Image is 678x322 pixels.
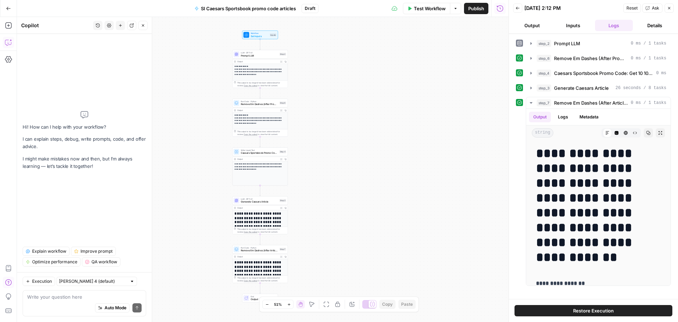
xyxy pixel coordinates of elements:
[71,247,116,256] button: Improve prompt
[623,4,641,13] button: Reset
[241,54,278,57] span: Prompt LLM
[554,99,628,106] span: Remove Em Dashes (After Article)
[241,51,278,54] span: LLM · GPT-4.1
[403,3,450,14] button: Test Workflow
[464,3,488,14] button: Publish
[626,5,638,11] span: Reset
[279,248,286,251] div: Step 7
[260,186,261,196] g: Edge from step_4 to step_3
[554,20,592,31] button: Inputs
[537,99,551,106] span: step_7
[241,249,278,252] span: Remove Em Dashes (After Article)
[32,259,77,265] span: Optimize performance
[595,20,633,31] button: Logs
[237,60,278,63] div: Output
[615,85,666,91] span: 26 seconds / 8 tasks
[244,84,257,87] span: Copy the output
[260,88,261,98] g: Edge from step_2 to step_6
[305,5,315,12] span: Draft
[237,81,286,87] div: This output is too large & has been abbreviated for review. to view the full content.
[237,109,278,112] div: Output
[241,246,278,249] span: Run Code · Python
[526,38,671,49] button: 0 ms / 1 tasks
[23,257,81,267] button: Optimize performance
[237,158,278,160] div: Output
[468,5,484,12] span: Publish
[59,278,127,285] input: Claude Sonnet 4 (default)
[82,257,120,267] button: QA workflow
[631,100,666,106] span: 0 ms / 1 tasks
[241,100,278,103] span: Run Code · Python
[554,70,653,77] span: Caesars Sportsbook Promo Code: Get 10 100% Bet Boosts for {{ event_title }}
[537,70,551,77] span: step_4
[414,5,446,12] span: Test Workflow
[260,39,261,49] g: Edge from start to step_2
[237,130,286,136] div: This output is too large & has been abbreviated for review. to view the full content.
[554,55,628,62] span: Remove Em Dashes (After Prompt)
[554,84,609,92] span: Generate Caesars Article
[237,255,278,258] div: Output
[260,283,261,293] g: Edge from step_7 to end
[23,123,146,131] p: Hi! How can I help with your workflow?
[279,101,286,105] div: Step 6
[23,135,146,150] p: I can explain steps, debug, write prompts, code, and offer advice.
[401,301,413,308] span: Paste
[201,5,296,12] span: SI Caesars Sportsbook promo code articles
[91,259,117,265] span: QA workflow
[573,307,614,314] span: Restore Execution
[537,84,551,92] span: step_3
[631,55,666,62] span: 0 ms / 1 tasks
[244,280,257,282] span: Copy the output
[232,294,288,302] div: EndOutput
[251,34,268,38] span: Set Inputs
[241,198,278,200] span: LLM · GPT-4.1
[241,103,278,106] span: Remove Em Dashes (After Prompt)
[32,248,66,254] span: Explain workflow
[532,128,553,137] span: string
[537,40,551,47] span: step_2
[241,200,278,204] span: Generate Caesars Article
[398,300,416,309] button: Paste
[32,278,52,285] span: Execution
[241,151,278,155] span: Caesars Sportsbook Promo Code: Get 10 100% Bet Boosts for {{ event_title }}
[529,112,551,122] button: Output
[81,248,113,254] span: Improve prompt
[244,133,257,135] span: Copy the output
[279,199,286,202] div: Step 3
[554,112,572,122] button: Logs
[260,137,261,147] g: Edge from step_6 to step_4
[241,149,278,152] span: Write Liquid Text
[515,305,672,316] button: Restore Execution
[251,295,275,298] span: End
[379,300,395,309] button: Copy
[631,40,666,47] span: 0 ms / 1 tasks
[270,33,276,36] div: Inputs
[274,301,282,307] span: 51%
[237,276,286,282] div: This output is too large & has been abbreviated for review. to view the full content.
[237,228,286,233] div: This output is too large & has been abbreviated for review. to view the full content.
[554,40,580,47] span: Prompt LLM
[190,3,300,14] button: SI Caesars Sportsbook promo code articles
[21,22,91,29] div: Copilot
[232,147,288,186] div: Write Liquid TextCaesars Sportsbook Promo Code: Get 10 100% Bet Boosts for {{ event_title }}Step ...
[105,305,126,311] span: Auto Mode
[251,298,275,301] span: Output
[279,150,286,153] div: Step 4
[513,20,551,31] button: Output
[642,4,662,13] button: Ask
[636,20,674,31] button: Details
[526,82,671,94] button: 26 seconds / 8 tasks
[526,68,671,79] button: 0 ms
[260,234,261,245] g: Edge from step_3 to step_7
[23,277,55,286] button: Execution
[526,109,671,286] div: 0 ms / 1 tasks
[575,112,603,122] button: Metadata
[251,32,268,35] span: Workflow
[244,231,257,233] span: Copy the output
[656,70,666,76] span: 0 ms
[95,303,130,312] button: Auto Mode
[526,97,671,109] button: 0 ms / 1 tasks
[652,5,659,11] span: Ask
[23,155,146,170] p: I might make mistakes now and then, but I’m always learning — let’s tackle it together!
[237,206,278,209] div: Output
